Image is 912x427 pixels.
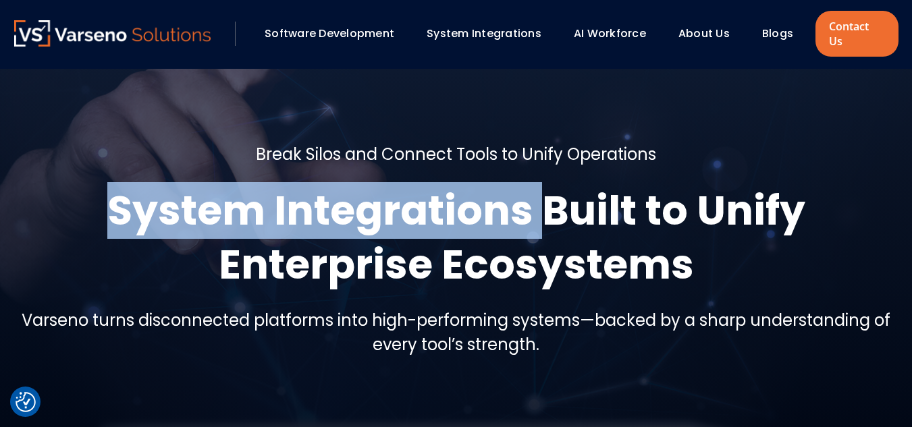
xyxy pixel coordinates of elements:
[265,26,394,41] a: Software Development
[16,392,36,412] button: Cookie Settings
[14,20,211,47] img: Varseno Solutions – Product Engineering & IT Services
[755,22,812,45] div: Blogs
[427,26,541,41] a: System Integrations
[678,26,730,41] a: About Us
[258,22,413,45] div: Software Development
[16,392,36,412] img: Revisit consent button
[815,11,898,57] a: Contact Us
[256,142,656,167] h5: Break Silos and Connect Tools to Unify Operations
[14,183,898,291] h1: System Integrations Built to Unify Enterprise Ecosystems
[567,22,665,45] div: AI Workforce
[672,22,749,45] div: About Us
[420,22,560,45] div: System Integrations
[574,26,646,41] a: AI Workforce
[14,308,898,357] h5: Varseno turns disconnected platforms into high-performing systems—backed by a sharp understanding...
[762,26,793,41] a: Blogs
